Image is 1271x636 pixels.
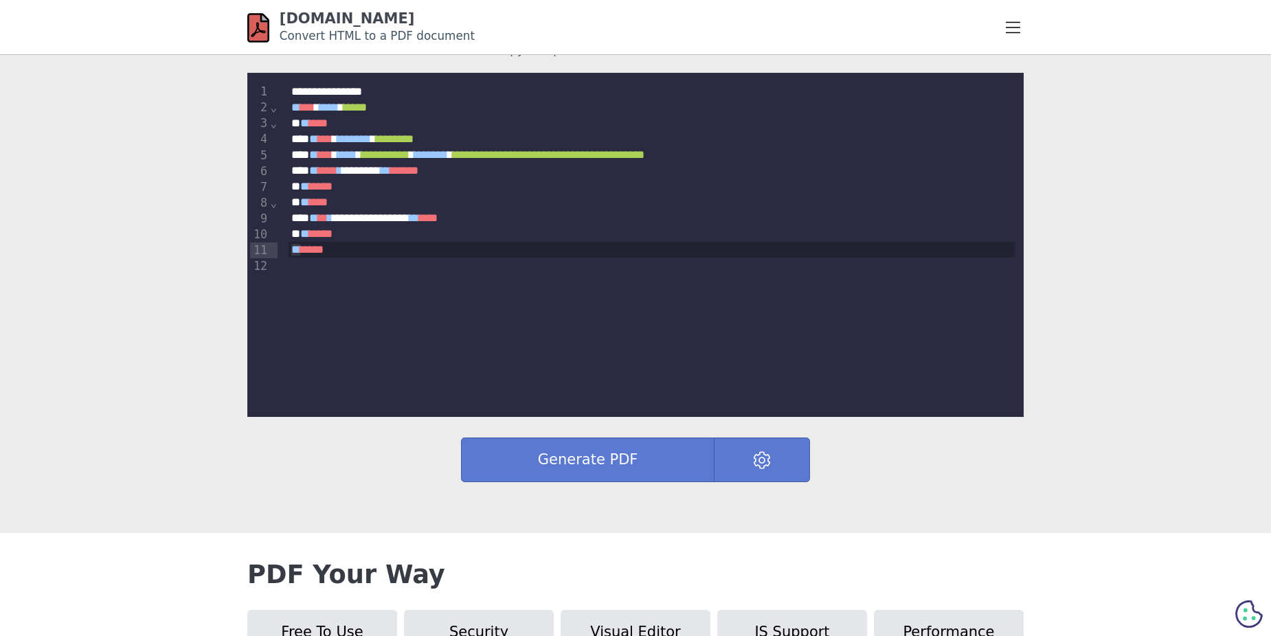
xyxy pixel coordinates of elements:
[461,438,715,482] button: Generate PDF
[250,242,269,258] div: 11
[250,100,269,115] div: 2
[269,196,278,209] span: Fold line
[250,131,269,147] div: 4
[280,29,475,43] small: Convert HTML to a PDF document
[1235,600,1263,628] svg: Cookie Preferences
[247,12,269,43] img: html-pdf.net
[250,148,269,163] div: 5
[247,560,1024,589] h2: PDF Your Way
[250,115,269,131] div: 3
[280,10,415,27] a: [DOMAIN_NAME]
[250,258,269,274] div: 12
[250,163,269,179] div: 6
[269,116,278,130] span: Fold line
[269,100,278,114] span: Fold line
[250,84,269,100] div: 1
[250,179,269,195] div: 7
[250,195,269,211] div: 8
[250,211,269,227] div: 9
[250,227,269,242] div: 10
